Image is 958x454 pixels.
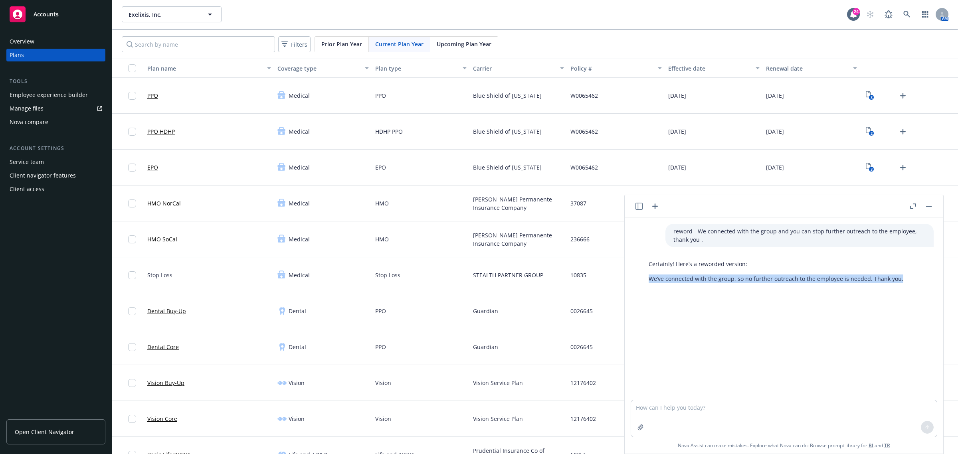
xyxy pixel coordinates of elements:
[289,199,310,207] span: Medical
[289,235,310,243] span: Medical
[147,235,177,243] a: HMO SoCal
[437,40,491,48] span: Upcoming Plan Year
[881,6,897,22] a: Report a Bug
[375,379,391,387] span: Vision
[6,116,105,128] a: Nova compare
[897,161,909,174] a: Upload Plan Documents
[375,64,458,73] div: Plan type
[473,195,564,212] span: [PERSON_NAME] Permanente Insurance Company
[129,10,198,19] span: Exelixis, Inc.
[128,199,136,207] input: Toggle Row Selected
[128,92,136,100] input: Toggle Row Selected
[375,271,400,279] span: Stop Loss
[128,379,136,387] input: Toggle Row Selected
[128,235,136,243] input: Toggle Row Selected
[473,415,523,423] span: Vision Service Plan
[570,271,586,279] span: 10835
[766,91,784,100] span: [DATE]
[473,271,543,279] span: STEALTH PARTNER GROUP
[884,442,890,449] a: TR
[649,260,903,268] p: Certainly! Here’s a reworded version:
[6,49,105,61] a: Plans
[372,59,470,78] button: Plan type
[570,343,593,351] span: 0026645
[869,442,873,449] a: BI
[375,343,386,351] span: PPO
[665,59,763,78] button: Effective date
[897,89,909,102] a: Upload Plan Documents
[10,102,44,115] div: Manage files
[277,64,360,73] div: Coverage type
[673,227,926,244] p: reword - We connected with the group and you can stop further outreach to the employee, thank you .
[147,127,175,136] a: PPO HDHP
[147,379,184,387] a: Vision Buy-Up
[649,274,903,283] p: We’ve connected with the group, so no further outreach to the employee is needed. Thank you.
[375,163,386,172] span: EPO
[147,64,262,73] div: Plan name
[473,127,542,136] span: Blue Shield of [US_STATE]
[570,91,598,100] span: W0065462
[570,199,586,207] span: 37087
[122,36,275,52] input: Search by name
[6,183,105,195] a: Client access
[6,77,105,85] div: Tools
[473,379,523,387] span: Vision Service Plan
[375,199,389,207] span: HMO
[899,6,915,22] a: Search
[470,59,568,78] button: Carrier
[375,235,389,243] span: HMO
[863,125,876,138] a: View Plan Documents
[766,127,784,136] span: [DATE]
[870,95,872,100] text: 3
[853,8,860,15] div: 24
[289,415,305,423] span: Vision
[897,125,909,138] a: Upload Plan Documents
[147,271,172,279] span: Stop Loss
[570,163,598,172] span: W0065462
[6,102,105,115] a: Manage files
[34,11,59,18] span: Accounts
[147,163,158,172] a: EPO
[668,127,686,136] span: [DATE]
[870,167,872,172] text: 3
[274,59,372,78] button: Coverage type
[10,49,24,61] div: Plans
[10,156,44,168] div: Service team
[289,343,306,351] span: Dental
[6,156,105,168] a: Service team
[289,307,306,315] span: Dental
[278,36,311,52] button: Filters
[128,307,136,315] input: Toggle Row Selected
[128,415,136,423] input: Toggle Row Selected
[375,127,403,136] span: HDHP PPO
[668,64,751,73] div: Effective date
[766,64,849,73] div: Renewal date
[668,163,686,172] span: [DATE]
[122,6,222,22] button: Exelixis, Inc.
[763,59,861,78] button: Renewal date
[128,164,136,172] input: Toggle Row Selected
[375,307,386,315] span: PPO
[10,35,34,48] div: Overview
[6,144,105,152] div: Account settings
[147,307,186,315] a: Dental Buy-Up
[6,3,105,26] a: Accounts
[375,415,391,423] span: Vision
[10,169,76,182] div: Client navigator features
[10,116,48,128] div: Nova compare
[128,271,136,279] input: Toggle Row Selected
[473,64,556,73] div: Carrier
[144,59,274,78] button: Plan name
[870,131,872,136] text: 2
[128,343,136,351] input: Toggle Row Selected
[289,379,305,387] span: Vision
[289,271,310,279] span: Medical
[570,379,596,387] span: 12176402
[567,59,665,78] button: Policy #
[375,91,386,100] span: PPO
[570,64,653,73] div: Policy #
[570,307,593,315] span: 0026645
[10,89,88,101] div: Employee experience builder
[668,91,686,100] span: [DATE]
[147,199,181,207] a: HMO NorCal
